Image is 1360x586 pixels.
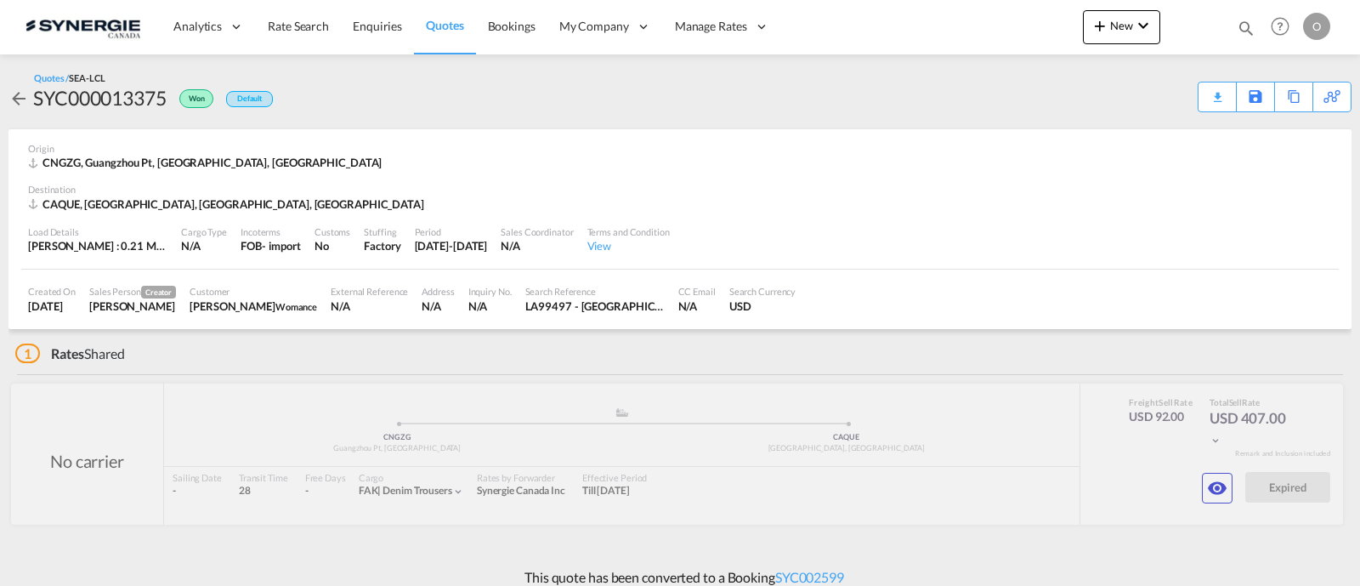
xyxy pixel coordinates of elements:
img: 1f56c880d42311ef80fc7dca854c8e59.png [25,8,140,46]
div: USD [729,299,796,314]
md-icon: icon-download [1207,85,1227,98]
div: Inquiry No. [468,285,512,298]
span: Rate Search [268,19,329,33]
span: New [1090,19,1153,32]
div: Customs [314,225,350,238]
div: Search Reference [525,285,665,298]
div: - import [262,238,301,253]
div: Destination [28,183,1332,196]
md-icon: icon-plus 400-fg [1090,15,1110,36]
div: N/A [422,299,454,314]
div: O [1303,13,1330,40]
div: Customer [190,285,317,298]
div: N/A [501,238,573,253]
span: SEA-LCL [69,72,105,83]
div: 31 Jul 2025 [415,238,488,253]
span: CNGZG, Guangzhou Pt, [GEOGRAPHIC_DATA], [GEOGRAPHIC_DATA] [42,156,382,169]
span: Help [1266,12,1295,41]
div: Created On [28,285,76,298]
md-icon: icon-eye [1207,478,1227,498]
span: Manage Rates [675,18,747,35]
div: Angélyque Blais [190,299,317,314]
div: Origin [28,142,1332,155]
div: N/A [678,299,716,314]
span: Womance [275,301,317,312]
a: SYC002599 [775,569,844,585]
div: Address [422,285,454,298]
div: CAQUE, Quebec, QC, Americas [28,196,428,212]
div: Won [167,84,218,111]
div: Load Details [28,225,167,238]
div: CNGZG, Guangzhou Pt, GD, Europe [28,155,386,170]
div: Help [1266,12,1303,43]
div: Terms and Condition [587,225,670,238]
div: Karen Mercier [89,299,176,314]
div: Factory Stuffing [364,238,400,253]
div: Save As Template [1237,82,1274,111]
div: Sales Person [89,285,176,299]
div: External Reference [331,285,408,298]
span: Rates [51,345,85,361]
span: Creator [141,286,176,299]
div: No [314,238,350,253]
div: Incoterms [241,225,301,238]
span: Won [189,94,209,110]
div: Default [226,91,273,107]
span: 1 [15,344,40,363]
div: [PERSON_NAME] : 0.21 MT | Volumetric Wt : 0.92 CBM | Chargeable Wt : 0.92 W/M [28,238,167,253]
div: N/A [331,299,408,314]
div: icon-magnify [1237,19,1255,44]
span: Enquiries [353,19,402,33]
div: N/A [181,238,227,253]
div: Quote PDF is not available at this time [1207,82,1227,98]
button: icon-plus 400-fgNewicon-chevron-down [1083,10,1160,44]
span: Quotes [426,18,463,32]
div: N/A [468,299,512,314]
div: Shared [15,344,125,363]
span: Bookings [488,19,535,33]
div: 18 Jul 2025 [28,299,76,314]
div: Cargo Type [181,225,227,238]
div: View [587,238,670,253]
div: SYC000013375 [33,84,167,111]
div: CC Email [678,285,716,298]
div: FOB [241,238,262,253]
div: Period [415,225,488,238]
md-icon: icon-magnify [1237,19,1255,37]
div: Search Currency [729,285,796,298]
div: Quotes /SEA-LCL [34,71,105,84]
span: Analytics [173,18,222,35]
md-icon: icon-arrow-left [8,88,29,109]
div: icon-arrow-left [8,84,33,111]
md-icon: icon-chevron-down [1133,15,1153,36]
div: LA99497 - Montreal - Quebec - RE: Soumisson PO 1765 Faithlove [525,299,665,314]
div: Sales Coordinator [501,225,573,238]
div: Stuffing [364,225,400,238]
button: icon-eye [1202,473,1232,504]
span: My Company [559,18,629,35]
